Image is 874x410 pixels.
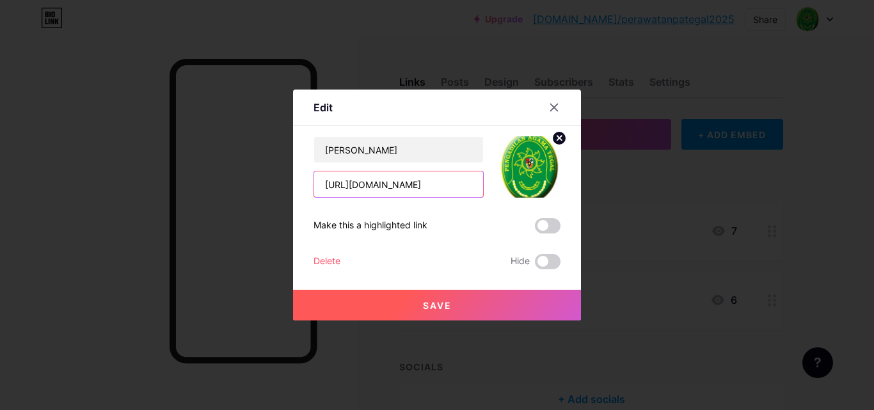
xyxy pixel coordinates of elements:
[314,171,483,197] input: URL
[314,100,333,115] div: Edit
[423,300,452,311] span: Save
[314,254,340,269] div: Delete
[511,254,530,269] span: Hide
[314,218,427,233] div: Make this a highlighted link
[293,290,581,320] button: Save
[499,136,560,198] img: link_thumbnail
[314,137,483,162] input: Title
